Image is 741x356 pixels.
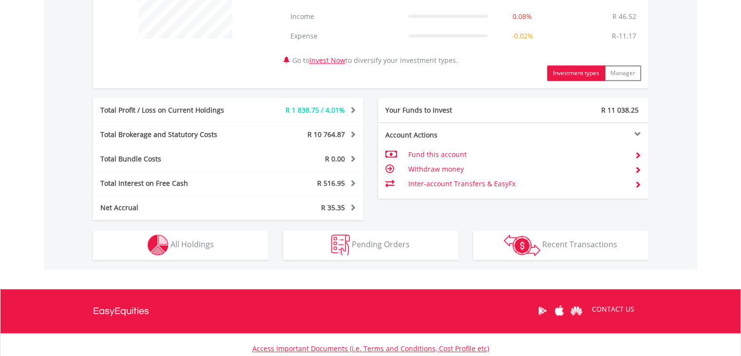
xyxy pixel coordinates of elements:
a: Huawei [568,296,585,326]
td: Expense [285,26,404,46]
td: Income [285,7,404,26]
img: pending_instructions-wht.png [331,235,350,256]
a: Invest Now [309,56,345,65]
td: Withdraw money [408,162,627,177]
a: Google Play [534,296,551,326]
a: Apple [551,296,568,326]
div: Account Actions [378,130,513,140]
img: holdings-wht.png [148,235,169,256]
div: Your Funds to Invest [378,105,513,115]
div: Net Accrual [93,203,251,213]
button: Recent Transactions [473,231,648,260]
button: Pending Orders [283,231,458,260]
span: R 516.95 [317,178,345,188]
td: R 46.52 [608,7,641,26]
a: EasyEquities [93,289,149,333]
span: All Holdings [171,239,214,250]
td: 0.08% [493,7,552,26]
span: Recent Transactions [542,239,617,250]
div: Total Profit / Loss on Current Holdings [93,105,251,115]
span: R 1 838.75 / 4.01% [285,105,345,115]
td: Inter-account Transfers & EasyFx [408,177,627,191]
a: Access Important Documents (i.e. Terms and Conditions, Cost Profile etc) [252,344,489,353]
span: R 10 764.87 [307,130,345,139]
a: CONTACT US [585,296,641,323]
div: Total Brokerage and Statutory Costs [93,130,251,139]
span: R 11 038.25 [601,105,639,115]
div: Total Bundle Costs [93,154,251,164]
span: R 0.00 [325,154,345,163]
td: R-11.17 [607,26,641,46]
td: Fund this account [408,147,627,162]
button: Investment types [547,65,605,81]
span: R 35.35 [321,203,345,212]
img: transactions-zar-wht.png [504,235,540,256]
div: Total Interest on Free Cash [93,178,251,188]
button: Manager [605,65,641,81]
span: Pending Orders [352,239,410,250]
button: All Holdings [93,231,268,260]
td: -0.02% [493,26,552,46]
